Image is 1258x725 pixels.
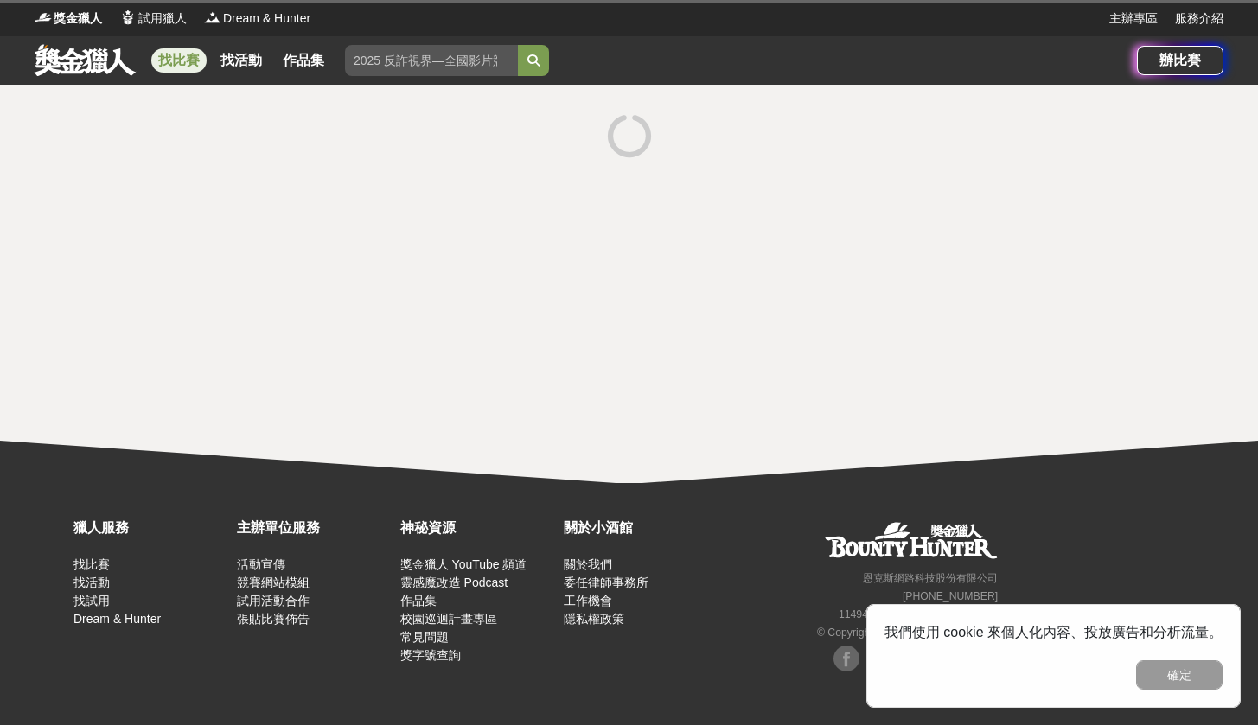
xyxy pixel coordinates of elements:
[119,9,137,26] img: Logo
[214,48,269,73] a: 找活動
[400,630,449,644] a: 常見問題
[1175,10,1223,28] a: 服務介紹
[237,557,285,571] a: 活動宣傳
[400,518,555,538] div: 神秘資源
[204,10,310,28] a: LogoDream & Hunter
[223,10,310,28] span: Dream & Hunter
[237,612,310,626] a: 張貼比賽佈告
[119,10,187,28] a: Logo試用獵人
[237,594,310,607] a: 試用活動合作
[839,608,998,620] small: 11494 [STREET_ADDRESS] 3 樓
[1109,10,1158,28] a: 主辦專區
[276,48,331,73] a: 作品集
[833,646,859,671] img: Facebook
[884,625,1223,639] span: 我們使用 cookie 來個人化內容、投放廣告和分析流量。
[35,9,52,26] img: Logo
[564,612,624,626] a: 隱私權政策
[863,572,998,584] small: 恩克斯網路科技股份有限公司
[73,594,110,607] a: 找試用
[903,590,998,602] small: [PHONE_NUMBER]
[73,557,110,571] a: 找比賽
[1136,660,1223,690] button: 確定
[138,10,187,28] span: 試用獵人
[564,576,648,589] a: 委任律師事務所
[400,557,527,571] a: 獎金獵人 YouTube 頻道
[237,576,310,589] a: 競賽網站模組
[564,518,718,538] div: 關於小酒館
[400,576,508,589] a: 靈感魔改造 Podcast
[400,648,461,662] a: 獎字號查詢
[54,10,102,28] span: 獎金獵人
[204,9,221,26] img: Logo
[817,626,998,639] small: © Copyright 2025 . All Rights Reserved.
[73,576,110,589] a: 找活動
[73,612,161,626] a: Dream & Hunter
[400,594,437,607] a: 作品集
[564,557,612,571] a: 關於我們
[1137,46,1223,75] a: 辦比賽
[237,518,392,538] div: 主辦單位服務
[35,10,102,28] a: Logo獎金獵人
[151,48,207,73] a: 找比賽
[345,45,518,76] input: 2025 反詐視界—全國影片競賽
[73,518,228,538] div: 獵人服務
[400,612,497,626] a: 校園巡迴計畫專區
[564,594,612,607] a: 工作機會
